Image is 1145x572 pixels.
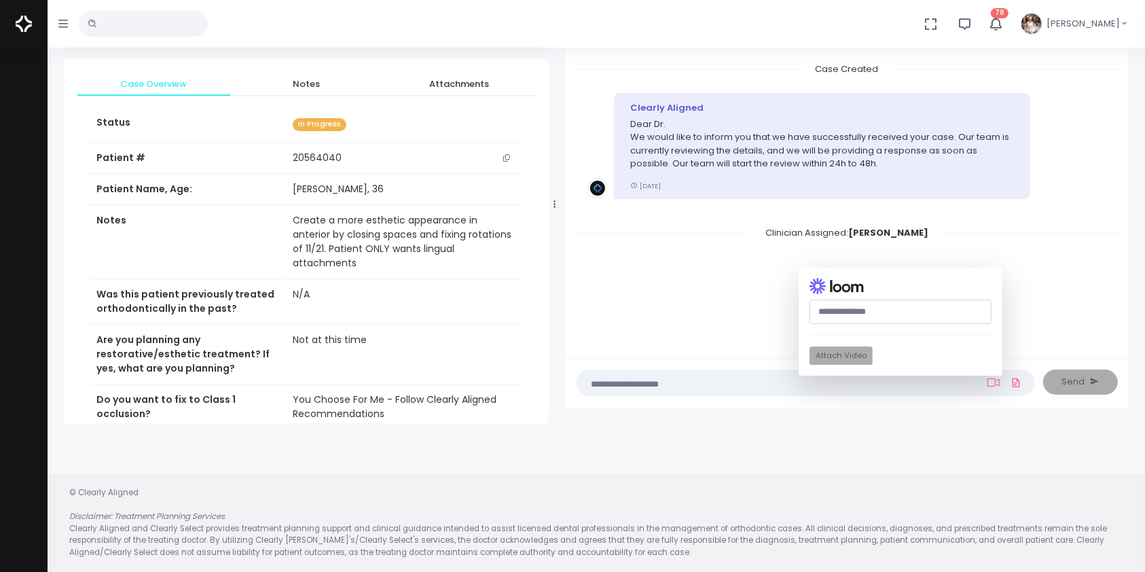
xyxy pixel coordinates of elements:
th: Patient # [88,142,285,174]
img: Logo Horizontal [16,10,32,38]
span: 78 [991,8,1008,18]
td: You Choose For Me - Follow Clearly Aligned Recommendations [285,385,524,430]
th: Are you planning any restorative/esthetic treatment? If yes, what are you planning? [88,325,285,385]
span: [PERSON_NAME] [1047,17,1120,31]
a: Add Files [1008,370,1024,395]
span: In Progress [293,118,346,131]
span: Clinician Assigned: [749,222,945,243]
td: N/A [285,279,524,325]
th: Notes [88,205,285,279]
span: Case Overview [88,77,219,91]
th: Patient Name, Age: [88,174,285,205]
td: [PERSON_NAME], 36 [285,174,524,205]
td: Create a more esthetic appearance in anterior by closing spaces and fixing rotations of 11/21. Pa... [285,205,524,279]
div: © Clearly Aligned Clearly Aligned and Clearly Select provides treatment planning support and clin... [56,487,1137,558]
a: Add Loom Video [985,377,1002,388]
th: Do you want to fix to Class 1 occlusion? [88,385,285,430]
span: Attachments [393,77,524,91]
td: 20564040 [285,143,524,174]
p: Dear Dr. We would like to inform you that we have successfully received your case. Our team is cu... [630,118,1014,171]
span: Case Created [799,58,895,79]
img: Header Avatar [1019,12,1044,36]
div: Clearly Aligned [630,101,1014,115]
td: Not at this time [285,325,524,385]
th: Was this patient previously treated orthodontically in the past? [88,279,285,325]
em: Disclaimer: Treatment Planning Services [69,511,225,522]
span: Notes [241,77,372,91]
b: [PERSON_NAME] [848,226,928,239]
th: Status [88,107,285,142]
div: scrollable content [576,62,1118,344]
small: [DATE] [630,181,661,190]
